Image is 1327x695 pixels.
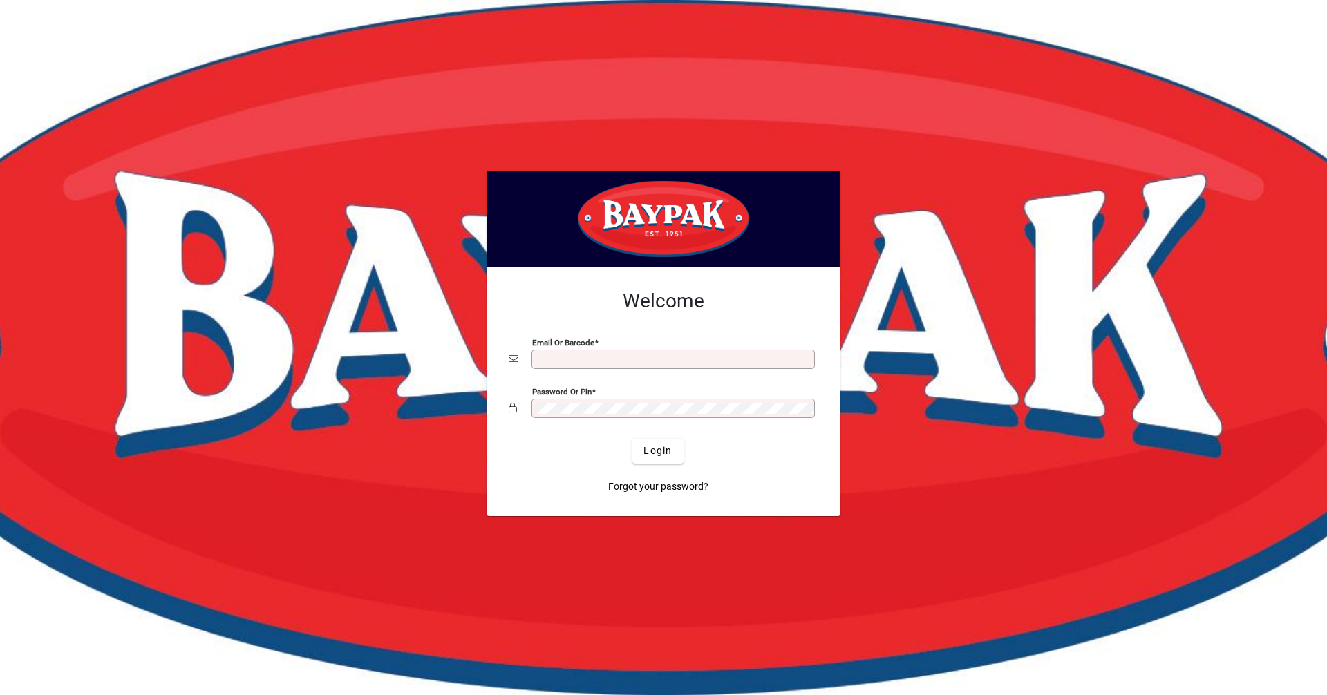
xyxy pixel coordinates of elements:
[509,289,818,313] h2: Welcome
[608,479,708,494] span: Forgot your password?
[532,386,592,396] mat-label: Password or Pin
[632,439,683,464] button: Login
[532,337,594,347] mat-label: Email or Barcode
[643,444,672,458] span: Login
[603,475,714,499] a: Forgot your password?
